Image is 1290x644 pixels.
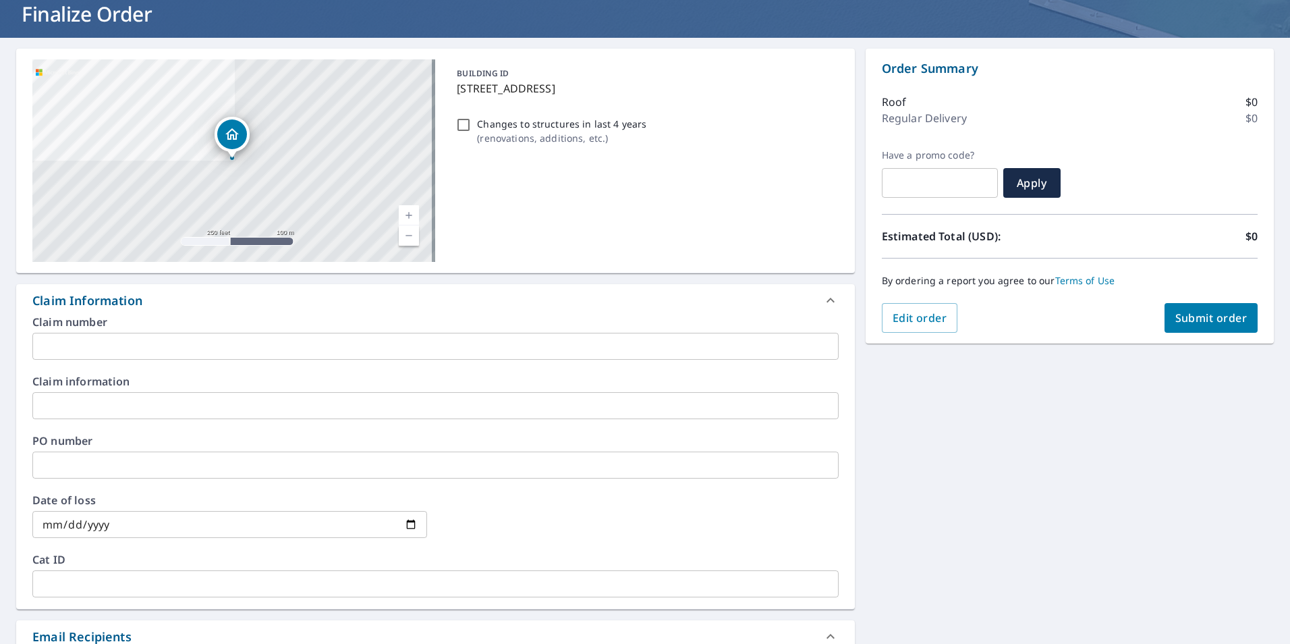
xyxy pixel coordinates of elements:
[1003,168,1061,198] button: Apply
[1175,311,1247,325] span: Submit order
[882,94,907,110] p: Roof
[399,205,419,225] a: Current Level 17, Zoom In
[16,284,855,317] div: Claim Information
[893,311,947,325] span: Edit order
[457,68,509,79] p: BUILDING ID
[882,110,967,126] p: Regular Delivery
[1014,176,1050,190] span: Apply
[32,317,839,327] label: Claim number
[477,117,646,131] p: Changes to structures in last 4 years
[32,495,427,506] label: Date of loss
[32,554,839,565] label: Cat ID
[1055,274,1115,287] a: Terms of Use
[32,376,839,387] label: Claim information
[1245,228,1258,244] p: $0
[882,303,958,333] button: Edit order
[882,59,1258,78] p: Order Summary
[882,149,998,161] label: Have a promo code?
[399,225,419,246] a: Current Level 17, Zoom Out
[1165,303,1258,333] button: Submit order
[882,275,1258,287] p: By ordering a report you agree to our
[882,228,1070,244] p: Estimated Total (USD):
[32,292,142,310] div: Claim Information
[32,435,839,446] label: PO number
[1245,94,1258,110] p: $0
[1245,110,1258,126] p: $0
[477,131,646,145] p: ( renovations, additions, etc. )
[457,80,833,97] p: [STREET_ADDRESS]
[215,117,250,159] div: Dropped pin, building 1, Residential property, 16282 Estuary Ct Bokeelia, FL 33922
